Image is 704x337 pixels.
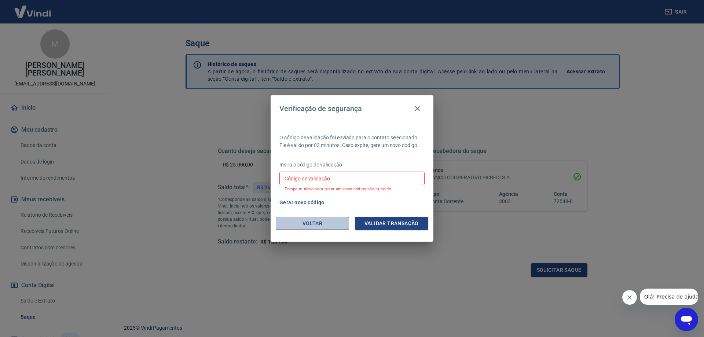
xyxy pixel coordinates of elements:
button: Validar transação [355,217,428,230]
button: Voltar [276,217,349,230]
iframe: Botão para abrir a janela de mensagens [675,308,698,331]
button: Gerar novo código [276,196,327,209]
iframe: Mensagem da empresa [640,289,698,305]
span: Olá! Precisa de ajuda? [4,5,62,11]
p: Tempo mínimo para gerar um novo código não atingido [285,187,419,191]
iframe: Fechar mensagem [622,290,637,305]
p: O código de validação foi enviado para o contato selecionado. Ele é válido por 03 minutos. Caso e... [279,134,425,149]
p: Insira o código de validação [279,161,425,169]
h4: Verificação de segurança [279,104,362,113]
